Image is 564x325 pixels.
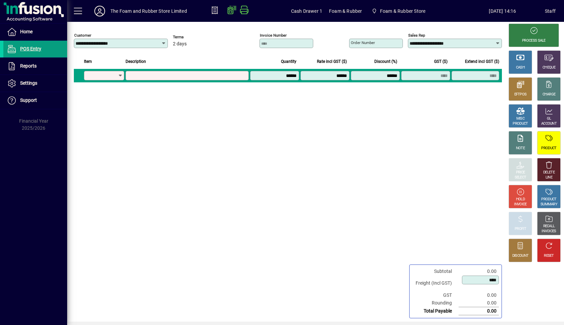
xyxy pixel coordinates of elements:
[374,58,397,65] span: Discount (%)
[516,116,524,121] div: MISC
[543,224,555,229] div: RECALL
[369,5,428,17] span: Foam & Rubber Store
[412,268,459,275] td: Subtotal
[515,227,526,232] div: PROFIT
[515,175,526,180] div: SELECT
[541,197,556,202] div: PRODUCT
[541,121,557,126] div: ACCOUNT
[459,299,499,307] td: 0.00
[540,202,557,207] div: SUMMARY
[3,92,67,109] a: Support
[351,40,375,45] mat-label: Order number
[291,6,322,16] span: Cash Drawer 1
[546,175,552,180] div: LINE
[317,58,347,65] span: Rate incl GST ($)
[543,65,555,70] div: CHEQUE
[513,121,528,126] div: PRODUCT
[3,58,67,75] a: Reports
[460,6,545,16] span: [DATE] 14:16
[20,97,37,103] span: Support
[543,92,556,97] div: CHARGE
[516,146,525,151] div: NOTE
[173,35,213,39] span: Terms
[465,58,499,65] span: Extend incl GST ($)
[545,6,556,16] div: Staff
[516,170,525,175] div: PRICE
[3,24,67,40] a: Home
[173,41,187,47] span: 2 days
[260,33,287,38] mat-label: Invoice number
[20,29,33,34] span: Home
[20,46,41,51] span: POS Entry
[110,6,187,16] div: The Foam and Rubber Store Limited
[544,253,554,258] div: RESET
[412,291,459,299] td: GST
[516,197,525,202] div: HOLD
[514,202,526,207] div: INVOICE
[20,80,37,86] span: Settings
[434,58,448,65] span: GST ($)
[459,307,499,315] td: 0.00
[380,6,425,16] span: Foam & Rubber Store
[412,307,459,315] td: Total Payable
[547,116,551,121] div: GL
[459,268,499,275] td: 0.00
[516,65,525,70] div: CASH
[542,229,556,234] div: INVOICES
[281,58,296,65] span: Quantity
[541,146,556,151] div: PRODUCT
[89,5,110,17] button: Profile
[20,63,37,69] span: Reports
[84,58,92,65] span: Item
[3,75,67,92] a: Settings
[543,170,555,175] div: DELETE
[412,275,459,291] td: Freight (Incl GST)
[522,38,546,43] div: PROCESS SALE
[329,6,362,16] span: Foam & Rubber
[459,291,499,299] td: 0.00
[74,33,91,38] mat-label: Customer
[512,253,528,258] div: DISCOUNT
[514,92,527,97] div: EFTPOS
[126,58,146,65] span: Description
[408,33,425,38] mat-label: Sales rep
[412,299,459,307] td: Rounding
